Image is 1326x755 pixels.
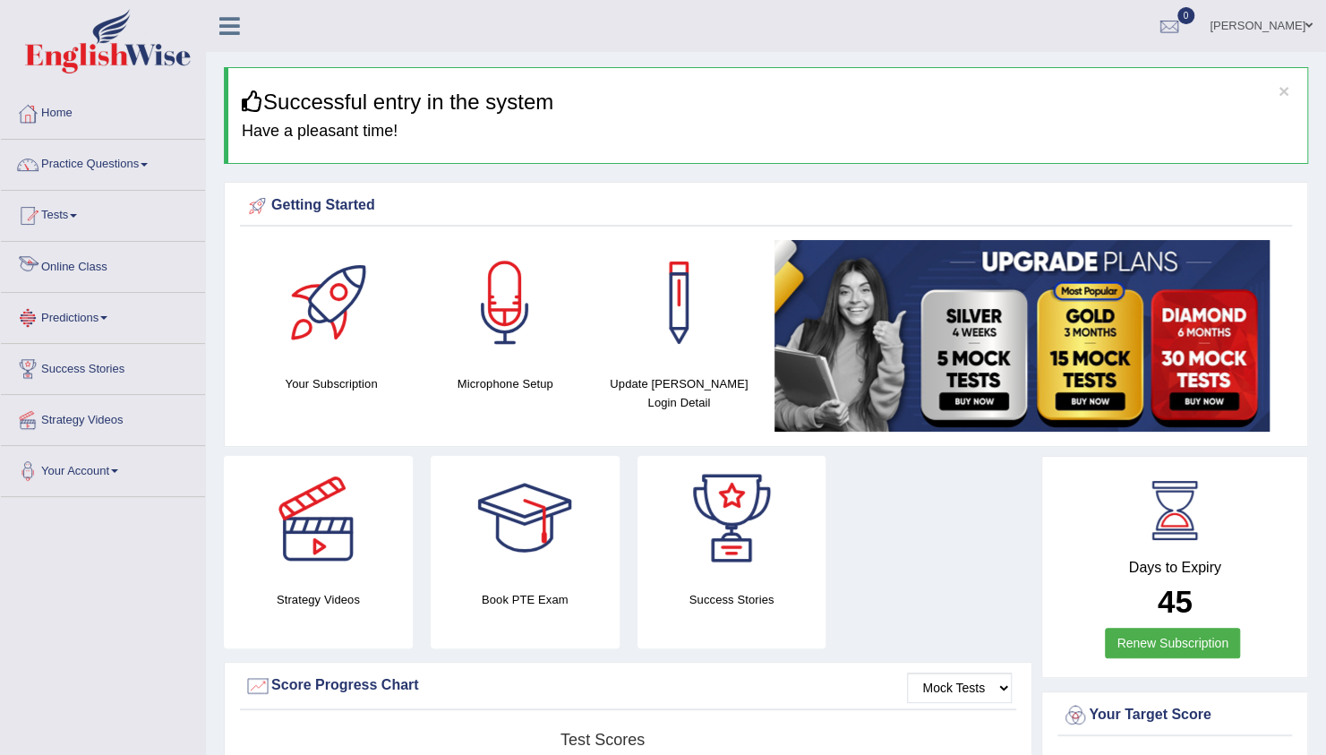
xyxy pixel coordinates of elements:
a: Success Stories [1,344,205,389]
h4: Days to Expiry [1062,560,1288,576]
h4: Book PTE Exam [431,590,620,609]
tspan: Test scores [560,731,645,749]
button: × [1279,82,1289,100]
h4: Microphone Setup [427,374,583,393]
h4: Success Stories [637,590,826,609]
img: small5.jpg [774,240,1270,432]
a: Predictions [1,293,205,338]
a: Online Class [1,242,205,287]
h4: Update [PERSON_NAME] Login Detail [601,374,757,412]
b: 45 [1158,584,1193,619]
a: Practice Questions [1,140,205,184]
div: Score Progress Chart [244,673,1012,699]
span: 0 [1177,7,1195,24]
div: Getting Started [244,193,1288,219]
h4: Your Subscription [253,374,409,393]
a: Home [1,89,205,133]
h3: Successful entry in the system [242,90,1294,114]
a: Tests [1,191,205,236]
a: Your Account [1,446,205,491]
h4: Have a pleasant time! [242,123,1294,141]
h4: Strategy Videos [224,590,413,609]
a: Strategy Videos [1,395,205,440]
div: Your Target Score [1062,702,1288,729]
a: Renew Subscription [1105,628,1240,658]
